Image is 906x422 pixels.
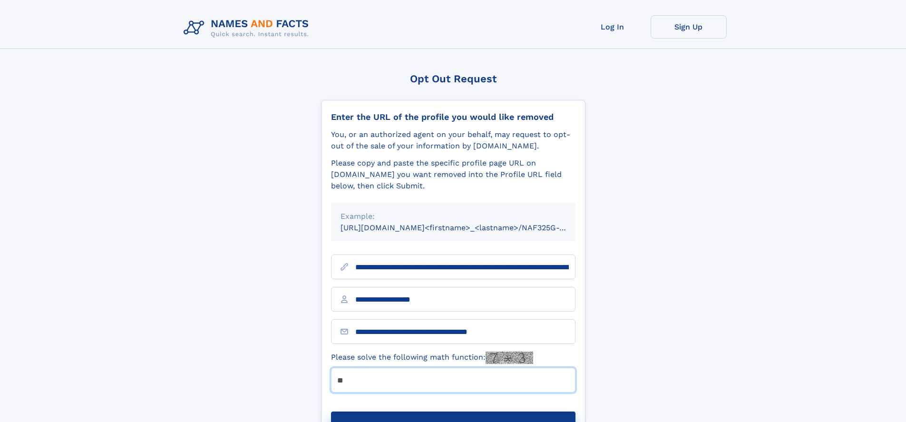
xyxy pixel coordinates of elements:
[331,157,575,192] div: Please copy and paste the specific profile page URL on [DOMAIN_NAME] you want removed into the Pr...
[321,73,585,85] div: Opt Out Request
[341,223,594,232] small: [URL][DOMAIN_NAME]<firstname>_<lastname>/NAF325G-xxxxxxxx
[331,352,533,364] label: Please solve the following math function:
[331,112,575,122] div: Enter the URL of the profile you would like removed
[331,129,575,152] div: You, or an authorized agent on your behalf, may request to opt-out of the sale of your informatio...
[651,15,727,39] a: Sign Up
[575,15,651,39] a: Log In
[180,15,317,41] img: Logo Names and Facts
[341,211,566,222] div: Example:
